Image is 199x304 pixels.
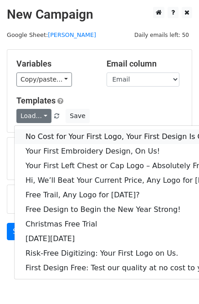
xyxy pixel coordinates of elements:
[7,31,96,38] small: Google Sheet:
[16,96,56,105] a: Templates
[131,30,192,40] span: Daily emails left: 50
[48,31,96,38] a: [PERSON_NAME]
[7,223,37,240] a: Send
[16,109,51,123] a: Load...
[131,31,192,38] a: Daily emails left: 50
[16,72,72,87] a: Copy/paste...
[16,59,93,69] h5: Variables
[66,109,89,123] button: Save
[107,59,183,69] h5: Email column
[7,7,192,22] h2: New Campaign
